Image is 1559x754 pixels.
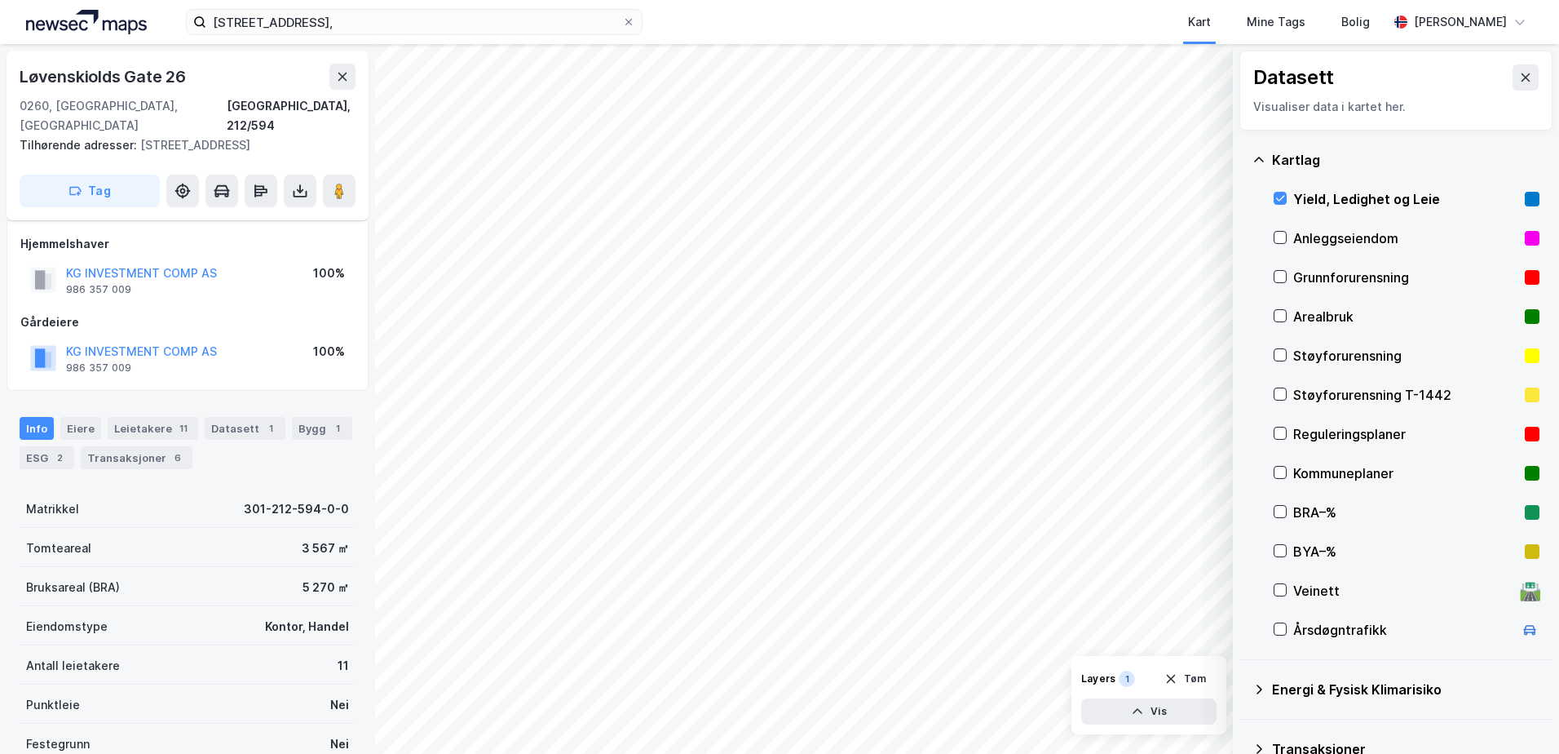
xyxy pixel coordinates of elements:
div: Tomteareal [26,539,91,558]
div: Mine Tags [1247,12,1305,32]
div: Reguleringsplaner [1293,424,1518,444]
div: Datasett [1253,64,1334,91]
div: Nei [330,695,349,715]
button: Vis [1081,699,1217,725]
div: Transaksjoner [81,446,192,469]
div: Info [20,417,54,440]
div: Leietakere [108,417,198,440]
div: Matrikkel [26,499,79,519]
div: 2 [51,450,68,466]
div: [PERSON_NAME] [1414,12,1507,32]
div: Bolig [1341,12,1370,32]
button: Tøm [1154,666,1217,692]
div: BYA–% [1293,542,1518,561]
div: 11 [338,656,349,676]
div: 11 [175,420,192,437]
div: 1 [329,420,346,437]
iframe: Chat Widget [1477,676,1559,754]
div: Bygg [292,417,352,440]
div: 🛣️ [1519,580,1541,601]
div: Årsdøgntrafikk [1293,620,1513,640]
input: Søk på adresse, matrikkel, gårdeiere, leietakere eller personer [206,10,622,34]
div: Grunnforurensning [1293,268,1518,287]
div: Eiere [60,417,101,440]
button: Tag [20,175,160,207]
div: 301-212-594-0-0 [244,499,349,519]
div: 100% [313,264,345,283]
div: Kontrollprogram for chat [1477,676,1559,754]
div: 3 567 ㎡ [302,539,349,558]
div: 5 270 ㎡ [303,578,349,597]
div: Arealbruk [1293,307,1518,326]
div: Veinett [1293,581,1513,601]
img: logo.a4113a55bc3d86da70a041830d287a7e.svg [26,10,147,34]
div: 1 [263,420,279,437]
div: Støyforurensning [1293,346,1518,366]
div: Energi & Fysisk Klimarisiko [1272,680,1539,699]
div: Kontor, Handel [265,617,349,636]
div: Eiendomstype [26,617,108,636]
span: Tilhørende adresser: [20,138,140,152]
div: Kartlag [1272,150,1539,170]
div: 100% [313,342,345,361]
div: Gårdeiere [20,313,355,332]
div: Festegrunn [26,734,90,754]
div: Løvenskiolds Gate 26 [20,64,189,90]
div: 6 [170,450,186,466]
div: 986 357 009 [66,283,131,296]
div: 986 357 009 [66,361,131,375]
div: Yield, Ledighet og Leie [1293,189,1518,209]
div: BRA–% [1293,503,1518,522]
div: Anleggseiendom [1293,228,1518,248]
div: 1 [1119,671,1135,687]
div: Hjemmelshaver [20,234,355,254]
div: Kommuneplaner [1293,463,1518,483]
div: [GEOGRAPHIC_DATA], 212/594 [227,96,356,135]
div: Kart [1188,12,1211,32]
div: Støyforurensning T-1442 [1293,385,1518,405]
div: Antall leietakere [26,656,120,676]
div: Punktleie [26,695,80,715]
div: Visualiser data i kartet her. [1253,97,1539,117]
div: ESG [20,446,74,469]
div: Datasett [205,417,285,440]
div: Nei [330,734,349,754]
div: [STREET_ADDRESS] [20,135,342,155]
div: Bruksareal (BRA) [26,578,120,597]
div: 0260, [GEOGRAPHIC_DATA], [GEOGRAPHIC_DATA] [20,96,227,135]
div: Layers [1081,672,1115,685]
